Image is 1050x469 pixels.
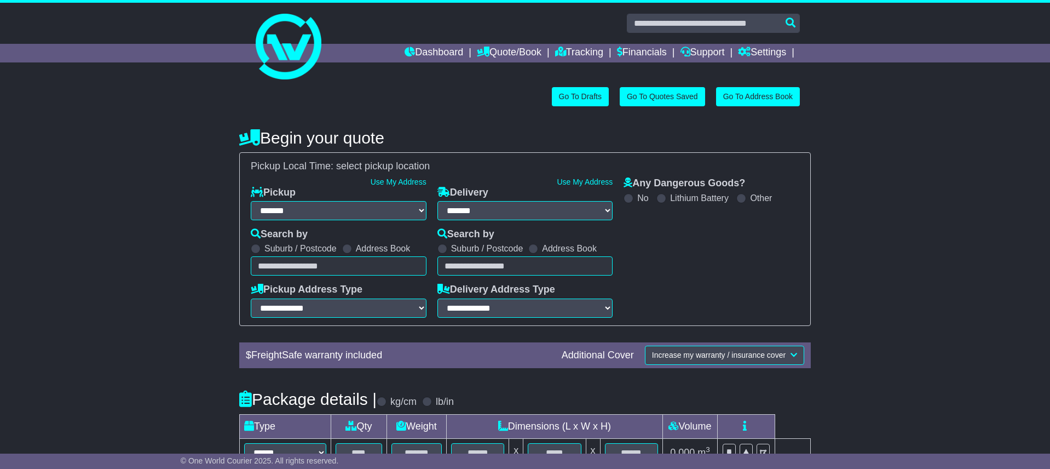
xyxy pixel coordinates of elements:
td: Weight [386,414,446,438]
span: select pickup location [336,161,430,171]
td: Volume [662,414,717,438]
td: Dimensions (L x W x H) [446,414,662,438]
a: Settings [738,44,786,62]
a: Go To Quotes Saved [620,87,705,106]
a: Go To Drafts [552,87,609,106]
label: Suburb / Postcode [264,243,337,254]
span: © One World Courier 2025. All rights reserved. [181,456,339,465]
td: x [509,438,523,467]
a: Use My Address [557,178,613,186]
h4: Package details | [239,390,377,408]
label: kg/cm [390,396,417,408]
span: 0.000 [670,447,695,458]
button: Increase my warranty / insurance cover [645,346,804,365]
td: x [586,438,600,467]
label: Delivery [437,187,488,199]
label: Any Dangerous Goods? [624,178,745,190]
a: Financials [617,44,667,62]
td: Type [240,414,331,438]
a: Use My Address [371,178,426,186]
label: Pickup [251,187,296,199]
span: Increase my warranty / insurance cover [652,351,786,359]
h4: Begin your quote [239,129,811,147]
label: Search by [251,228,308,241]
div: $ FreightSafe warranty included [240,350,556,362]
sup: 3 [706,445,710,454]
label: Address Book [542,243,597,254]
a: Support [680,44,725,62]
a: Go To Address Book [716,87,800,106]
div: Additional Cover [556,350,639,362]
label: lb/in [436,396,454,408]
label: Pickup Address Type [251,284,362,296]
a: Quote/Book [477,44,541,62]
label: Lithium Battery [670,193,729,203]
td: Qty [331,414,387,438]
a: Dashboard [405,44,463,62]
div: Pickup Local Time: [245,161,805,173]
label: Search by [437,228,494,241]
label: Other [750,193,772,203]
label: Address Book [356,243,411,254]
a: Tracking [555,44,603,62]
label: No [637,193,648,203]
label: Delivery Address Type [437,284,555,296]
span: m [697,447,710,458]
label: Suburb / Postcode [451,243,523,254]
